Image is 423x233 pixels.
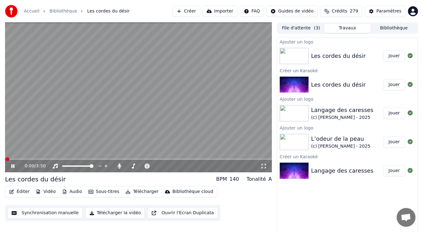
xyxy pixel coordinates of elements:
button: Jouer [383,79,405,90]
div: Les cordes du désir [311,80,366,89]
button: Crédits279 [320,6,362,17]
button: Travaux [324,24,371,33]
button: Télécharger la vidéo [85,207,145,219]
span: Les cordes du désir [87,8,130,14]
button: Jouer [383,165,405,176]
button: Importer [203,6,237,17]
div: Bibliothèque cloud [172,189,213,195]
button: Jouer [383,136,405,148]
button: File d'attente [278,24,324,33]
button: Télécharger [123,187,161,196]
nav: breadcrumb [24,8,130,14]
div: Ajouter un logo [277,95,418,103]
button: Synchronisation manuelle [8,207,83,219]
button: Audio [60,187,85,196]
button: Guides de vidéo [267,6,318,17]
button: Jouer [383,50,405,62]
div: Ajouter un logo [277,124,418,131]
div: Paramètres [376,8,401,14]
a: Accueil [24,8,40,14]
button: Sous-titres [86,187,122,196]
div: Ajouter un logo [277,38,418,45]
button: Bibliothèque [371,24,417,33]
div: (c) [PERSON_NAME] - 2025 [311,114,373,121]
button: FAQ [240,6,264,17]
span: 0:00 [24,163,34,169]
button: Vidéo [33,187,58,196]
button: Créer [172,6,200,17]
span: ( 3 ) [314,25,320,31]
span: Crédits [332,8,347,14]
div: L’odeur de la peau [311,134,370,143]
a: Bibliothèque [50,8,77,14]
div: A [268,175,272,183]
div: Créer un Karaoké [277,67,418,74]
div: Les cordes du désir [5,175,66,184]
button: Jouer [383,108,405,119]
div: (c) [PERSON_NAME] - 2025 [311,143,370,149]
div: BPM [216,175,227,183]
div: Ouvrir le chat [397,208,415,227]
button: Paramètres [365,6,405,17]
button: Ouvrir l'Ecran Duplicata [147,207,218,219]
div: 140 [230,175,239,183]
div: Les cordes du désir [311,52,366,60]
button: Éditer [7,187,32,196]
div: Langage des caresses [311,166,373,175]
span: 279 [350,8,358,14]
div: Créer un Karaoké [277,153,418,160]
div: Langage des caresses [311,106,373,114]
div: Tonalité [246,175,266,183]
span: 3:50 [36,163,46,169]
img: youka [5,5,18,18]
div: / [24,163,40,169]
